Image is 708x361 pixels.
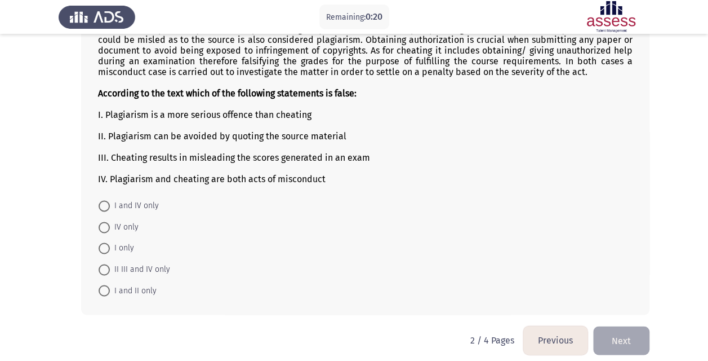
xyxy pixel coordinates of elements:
div: I. Plagiarism is a more serious offence than cheating [98,109,633,120]
button: load previous page [523,326,587,355]
p: Remaining: [326,10,382,24]
span: I and IV only [110,199,159,213]
span: 0:20 [366,11,382,22]
span: IV only [110,221,139,234]
div: IV. Plagiarism and cheating are both acts of misconduct [98,174,633,184]
button: load next page [593,326,649,355]
img: Assessment logo of ASSESS English Language Assessment (3 Module) (Ad - IB) [573,1,649,33]
div: University students often think of plagiarism as copying another's work or borrowing someone else... [98,2,633,184]
div: III. Cheating results in misleading the scores generated in an exam [98,152,633,163]
div: II. Plagiarism can be avoided by quoting the source material [98,131,633,142]
span: II III and IV only [110,263,170,276]
span: I only [110,241,134,255]
p: 2 / 4 Pages [470,335,514,346]
span: I and II only [110,284,157,297]
b: According to the text which of the following statements is false: [98,88,357,99]
img: Assess Talent Management logo [59,1,135,33]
